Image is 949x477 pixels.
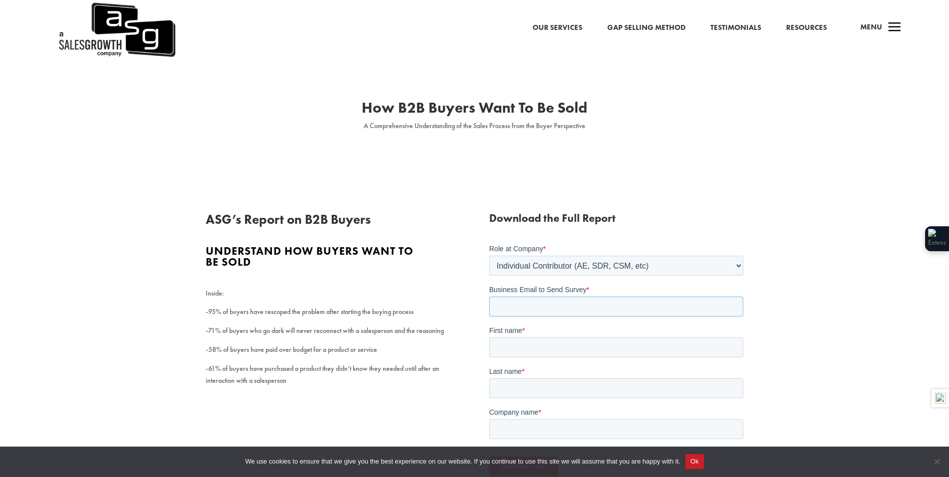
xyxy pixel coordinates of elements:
[786,21,827,34] a: Resources
[206,211,371,228] span: ASG’s Report on B2B Buyers
[607,21,685,34] a: Gap Selling Method
[533,21,582,34] a: Our Services
[206,306,460,325] p: -95% of buyers have rescoped the problem after starting the buying process
[362,98,587,117] span: How B2B Buyers Want To Be Sold
[710,21,761,34] a: Testimonials
[928,229,946,249] img: Extension Icon
[685,454,704,469] button: Ok
[206,244,413,269] span: Understand how buyers want to be sold
[885,18,905,38] span: a
[364,121,585,130] span: A Comprehensive Understanding of the Sales Process from the Buyer Perspective
[489,213,743,229] h3: Download the Full Report
[932,457,942,467] span: No
[206,363,460,387] p: -61% of buyers have purchased a product they didn’t know they needed until after an interaction w...
[245,457,680,467] span: We use cookies to ensure that we give you the best experience on our website. If you continue to ...
[206,344,460,363] p: -58% of buyers have paid over budget for a product or service
[860,22,882,32] span: Menu
[206,288,460,307] p: Inside:
[206,325,460,344] p: -71% of buyers who go dark will never reconnect with a salesperson and the reasoning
